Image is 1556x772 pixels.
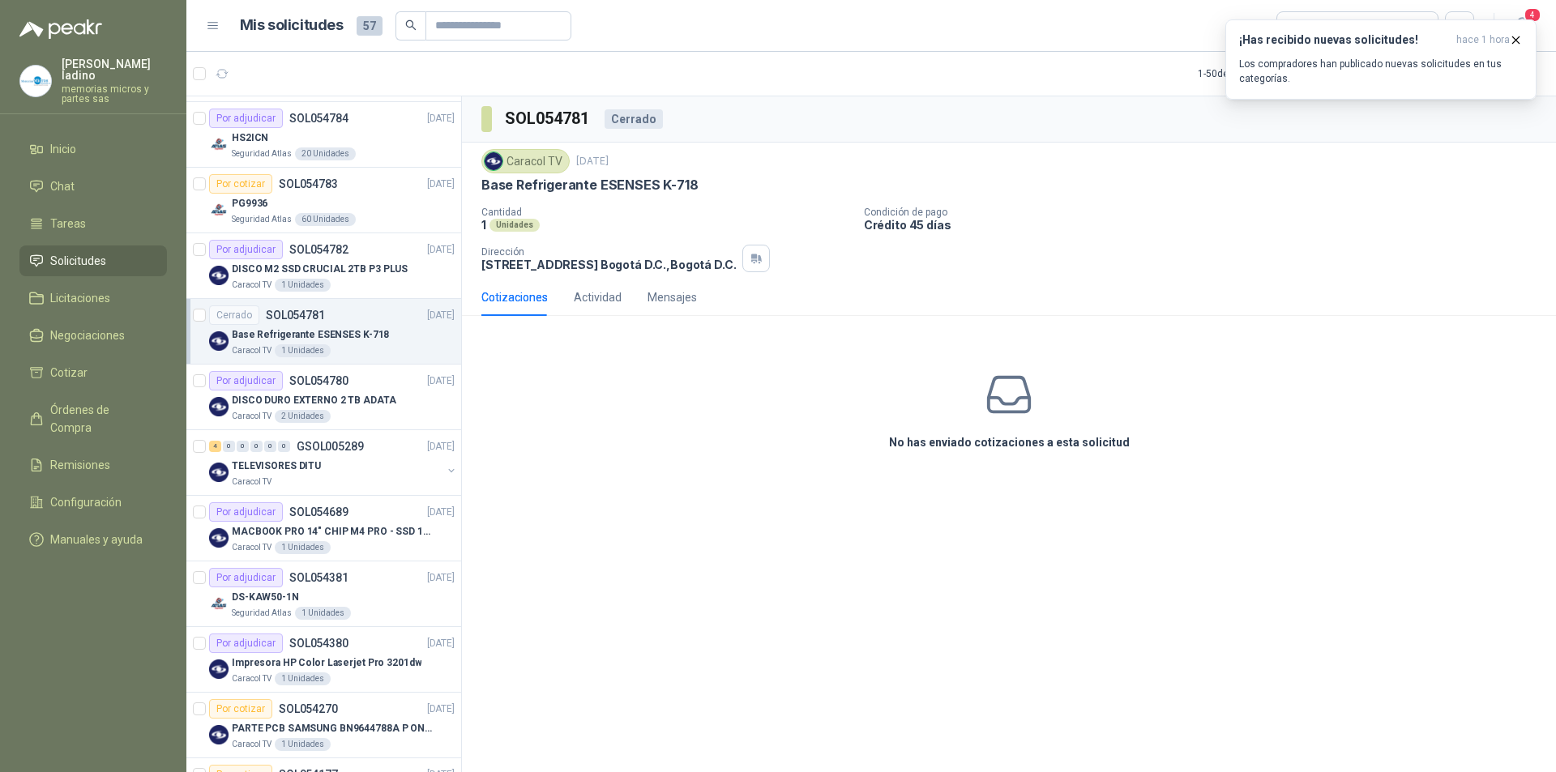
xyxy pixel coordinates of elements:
[209,725,229,744] img: Company Logo
[481,288,548,306] div: Cotizaciones
[209,594,229,613] img: Company Logo
[232,327,389,343] p: Base Refrigerante ESENSES K-718
[232,262,408,277] p: DISCO M2 SSD CRUCIAL 2TB P3 PLUS
[481,149,570,173] div: Caracol TV
[50,177,75,195] span: Chat
[50,140,76,158] span: Inicio
[19,283,167,313] a: Licitaciones
[209,441,221,452] div: 4
[427,177,455,192] p: [DATE]
[209,502,283,522] div: Por adjudicar
[19,450,167,480] a: Remisiones
[232,196,267,211] p: PG9936
[279,178,338,190] p: SOL054783
[289,506,348,518] p: SOL054689
[50,252,106,270] span: Solicitudes
[209,568,283,587] div: Por adjudicar
[427,439,455,454] p: [DATE]
[275,410,331,423] div: 2 Unidades
[19,524,167,555] a: Manuales y ayuda
[505,106,592,131] h3: SOL054781
[427,242,455,258] p: [DATE]
[209,659,229,679] img: Company Logo
[237,441,249,452] div: 0
[209,174,272,194] div: Por cotizar
[275,738,331,751] div: 1 Unidades
[50,493,122,511] span: Configuración
[232,130,268,146] p: HS2ICN
[481,207,851,218] p: Cantidad
[574,288,622,306] div: Actividad
[275,344,331,357] div: 1 Unidades
[209,200,229,220] img: Company Logo
[50,326,125,344] span: Negociaciones
[889,433,1130,451] h3: No has enviado cotizaciones a esta solicitud
[186,496,461,561] a: Por adjudicarSOL054689[DATE] Company LogoMACBOOK PRO 14" CHIP M4 PRO - SSD 1TB RAM 24GBCaracol TV...
[232,344,271,357] p: Caracol TV
[232,655,421,671] p: Impresora HP Color Laserjet Pro 3201dw
[275,541,331,554] div: 1 Unidades
[209,463,229,482] img: Company Logo
[427,308,455,323] p: [DATE]
[50,364,88,382] span: Cotizar
[279,703,338,714] p: SOL054270
[605,109,663,129] div: Cerrado
[209,134,229,154] img: Company Logo
[427,636,455,651] p: [DATE]
[232,590,299,605] p: DS-KAW50-1N
[232,541,271,554] p: Caracol TV
[209,397,229,416] img: Company Logo
[186,168,461,233] a: Por cotizarSOL054783[DATE] Company LogoPG9936Seguridad Atlas60 Unidades
[186,627,461,693] a: Por adjudicarSOL054380[DATE] Company LogoImpresora HP Color Laserjet Pro 3201dwCaracol TV1 Unidades
[232,721,434,736] p: PARTE PCB SAMSUNG BN9644788A P ONECONNE
[19,357,167,388] a: Cotizar
[232,738,271,751] p: Caracol TV
[209,437,458,488] a: 4 0 0 0 0 0 GSOL005289[DATE] Company LogoTELEVISORES DITUCaracol TV
[232,213,292,226] p: Seguridad Atlas
[278,441,290,452] div: 0
[1198,61,1297,87] div: 1 - 50 de 207
[275,672,331,685] div: 1 Unidades
[485,152,502,170] img: Company Logo
[295,213,356,226] div: 60 Unidades
[289,244,348,255] p: SOL054782
[289,113,348,124] p: SOL054784
[62,84,167,104] p: memorias micros y partes sas
[427,702,455,717] p: [DATE]
[232,607,292,620] p: Seguridad Atlas
[50,456,110,474] span: Remisiones
[232,393,396,408] p: DISCO DURO EXTERNO 2 TB ADATA
[1524,7,1541,23] span: 4
[186,102,461,168] a: Por adjudicarSOL054784[DATE] Company LogoHS2ICNSeguridad Atlas20 Unidades
[1239,57,1523,86] p: Los compradores han publicado nuevas solicitudes en tus categorías.
[209,528,229,548] img: Company Logo
[295,607,351,620] div: 1 Unidades
[19,395,167,443] a: Órdenes de Compra
[209,305,259,325] div: Cerrado
[864,207,1550,218] p: Condición de pago
[186,693,461,758] a: Por cotizarSOL054270[DATE] Company LogoPARTE PCB SAMSUNG BN9644788A P ONECONNECaracol TV1 Unidades
[289,572,348,583] p: SOL054381
[250,441,263,452] div: 0
[50,215,86,232] span: Tareas
[19,171,167,202] a: Chat
[19,134,167,164] a: Inicio
[232,279,271,292] p: Caracol TV
[232,524,434,540] p: MACBOOK PRO 14" CHIP M4 PRO - SSD 1TB RAM 24GB
[576,154,609,169] p: [DATE]
[405,19,417,31] span: search
[19,320,167,351] a: Negociaciones
[209,699,272,719] div: Por cotizar
[648,288,697,306] div: Mensajes
[297,441,364,452] p: GSOL005289
[186,299,461,365] a: CerradoSOL054781[DATE] Company LogoBase Refrigerante ESENSES K-718Caracol TV1 Unidades
[357,16,383,36] span: 57
[1239,33,1450,47] h3: ¡Has recibido nuevas solicitudes!
[427,373,455,389] p: [DATE]
[864,218,1550,232] p: Crédito 45 días
[1456,33,1510,47] span: hace 1 hora
[209,240,283,259] div: Por adjudicar
[62,58,167,81] p: [PERSON_NAME] ladino
[481,258,736,271] p: [STREET_ADDRESS] Bogotá D.C. , Bogotá D.C.
[209,331,229,351] img: Company Logo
